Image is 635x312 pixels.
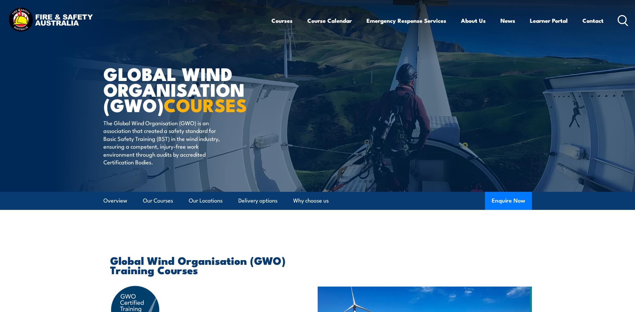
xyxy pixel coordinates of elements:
[530,12,568,29] a: Learner Portal
[485,192,532,210] button: Enquire Now
[293,192,329,210] a: Why choose us
[103,192,127,210] a: Overview
[110,255,287,274] h2: Global Wind Organisation (GWO) Training Courses
[367,12,446,29] a: Emergency Response Services
[582,12,604,29] a: Contact
[143,192,173,210] a: Our Courses
[500,12,515,29] a: News
[461,12,486,29] a: About Us
[189,192,223,210] a: Our Locations
[271,12,293,29] a: Courses
[307,12,352,29] a: Course Calendar
[103,66,269,112] h1: Global Wind Organisation (GWO)
[238,192,277,210] a: Delivery options
[103,119,226,166] p: The Global Wind Organisation (GWO) is an association that created a safety standard for Basic Saf...
[164,90,247,118] strong: COURSES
